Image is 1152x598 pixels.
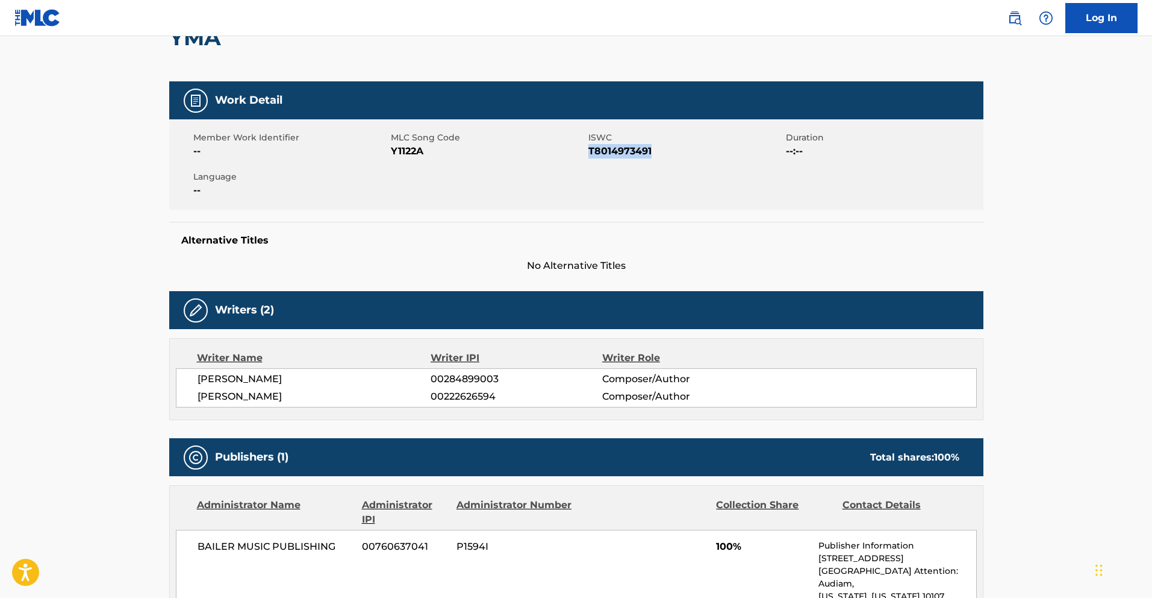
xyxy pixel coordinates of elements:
h5: Work Detail [215,93,282,107]
img: Writers [188,303,203,318]
a: Log In [1065,3,1138,33]
span: 00760637041 [362,540,447,554]
iframe: Chat Widget [1092,540,1152,598]
img: search [1007,11,1022,25]
span: 00222626594 [431,389,602,404]
div: Collection Share [716,498,833,527]
p: Publisher Information [818,540,976,552]
span: 100 % [934,452,959,463]
span: Composer/Author [602,389,758,404]
div: Administrator Name [197,498,353,527]
span: MLC Song Code [391,131,585,144]
span: BAILER MUSIC PUBLISHING [198,540,353,554]
img: help [1039,11,1053,25]
h5: Alternative Titles [181,234,971,247]
span: [PERSON_NAME] [198,389,431,404]
p: [STREET_ADDRESS][GEOGRAPHIC_DATA] Attention: Audiam, [818,552,976,590]
span: 00284899003 [431,372,602,386]
span: Duration [786,131,980,144]
span: Composer/Author [602,372,758,386]
span: [PERSON_NAME] [198,372,431,386]
span: 100% [716,540,809,554]
h5: Writers (2) [215,303,274,317]
span: -- [193,183,388,198]
span: Member Work Identifier [193,131,388,144]
div: Writer Role [602,351,758,365]
div: Writer Name [197,351,431,365]
span: T8014973491 [588,144,783,159]
span: P1594I [456,540,573,554]
a: Public Search [1003,6,1027,30]
img: Work Detail [188,93,203,108]
div: Administrator Number [456,498,573,527]
span: -- [193,144,388,159]
span: Y1122A [391,144,585,159]
h2: YMA [169,24,227,51]
span: Language [193,171,388,183]
span: --:-- [786,144,980,159]
span: No Alternative Titles [169,259,983,273]
img: Publishers [188,450,203,465]
div: Help [1034,6,1058,30]
img: MLC Logo [14,9,61,27]
div: Total shares: [870,450,959,465]
div: Ziehen [1095,552,1103,588]
div: Writer IPI [431,351,602,365]
div: Chat-Widget [1092,540,1152,598]
div: Contact Details [842,498,959,527]
h5: Publishers (1) [215,450,288,464]
span: ISWC [588,131,783,144]
div: Administrator IPI [362,498,447,527]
